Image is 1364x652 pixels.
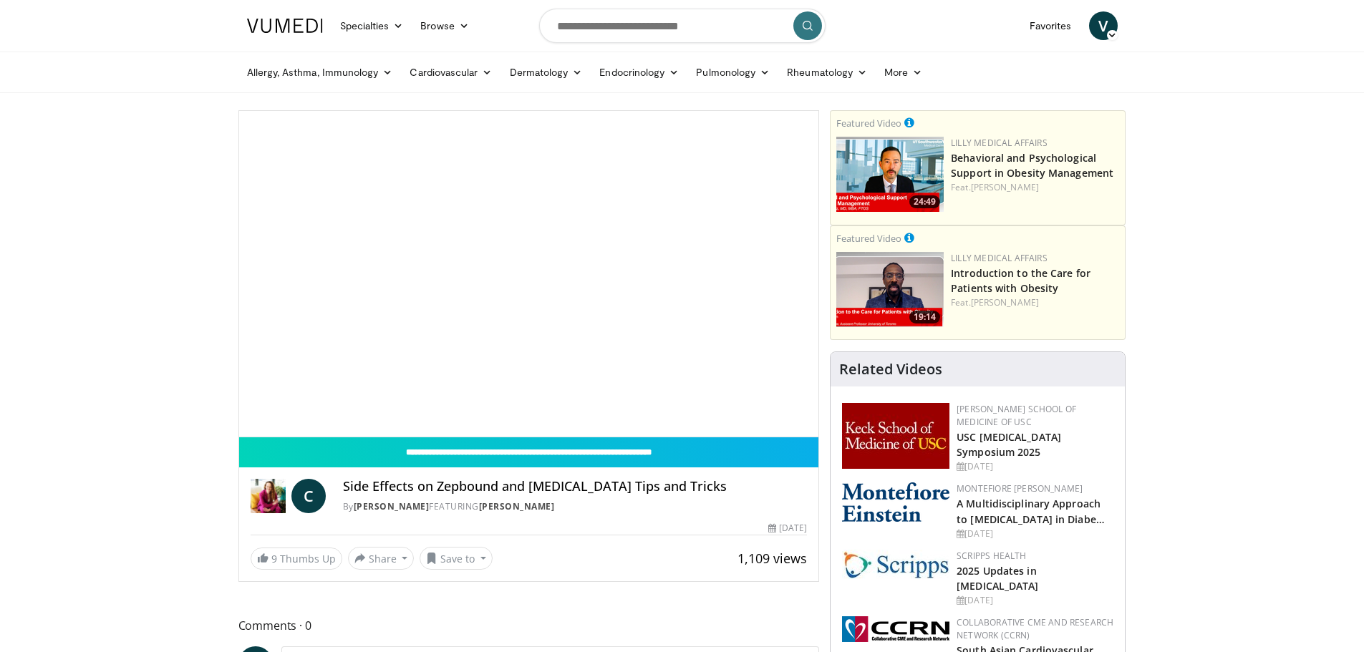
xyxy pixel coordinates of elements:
a: Introduction to the Care for Patients with Obesity [951,266,1090,295]
a: [PERSON_NAME] [354,500,430,512]
a: 2025 Updates in [MEDICAL_DATA] [957,564,1038,593]
small: Featured Video [836,117,901,130]
a: Browse [412,11,478,40]
input: Search topics, interventions [539,9,826,43]
img: ba3304f6-7838-4e41-9c0f-2e31ebde6754.png.150x105_q85_crop-smart_upscale.png [836,137,944,212]
a: [PERSON_NAME] [971,296,1039,308]
a: C [291,479,326,513]
span: Comments 0 [238,616,820,635]
button: Save to [420,547,493,570]
a: Pulmonology [687,58,778,87]
img: a04ee3ba-8487-4636-b0fb-5e8d268f3737.png.150x105_q85_autocrop_double_scale_upscale_version-0.2.png [842,616,949,642]
video-js: Video Player [239,111,819,437]
a: 24:49 [836,137,944,212]
a: [PERSON_NAME] [971,181,1039,193]
a: More [876,58,931,87]
span: 19:14 [909,311,940,323]
a: Dermatology [501,58,591,87]
div: Feat. [951,181,1119,194]
img: acc2e291-ced4-4dd5-b17b-d06994da28f3.png.150x105_q85_crop-smart_upscale.png [836,252,944,327]
a: Lilly Medical Affairs [951,252,1048,264]
img: 7b941f1f-d101-407a-8bfa-07bd47db01ba.png.150x105_q85_autocrop_double_scale_upscale_version-0.2.jpg [842,403,949,469]
a: Montefiore [PERSON_NAME] [957,482,1083,495]
div: [DATE] [768,522,807,535]
a: 19:14 [836,252,944,327]
div: By FEATURING [343,500,807,513]
a: [PERSON_NAME] [479,500,555,512]
a: [PERSON_NAME] School of Medicine of USC [957,403,1076,428]
h4: Related Videos [839,361,942,378]
a: A Multidisciplinary Approach to [MEDICAL_DATA] in Diabe… [957,497,1105,525]
small: Featured Video [836,232,901,245]
span: 9 [271,552,277,565]
a: USC [MEDICAL_DATA] Symposium 2025 [957,430,1061,459]
a: Scripps Health [957,550,1026,562]
span: 24:49 [909,195,940,208]
img: Dr. Carolynn Francavilla [251,479,286,513]
img: c9f2b0b7-b02a-4276-a72a-b0cbb4230bc1.jpg.150x105_q85_autocrop_double_scale_upscale_version-0.2.jpg [842,550,949,579]
button: Share [348,547,415,570]
span: 1,109 views [737,550,807,567]
a: Cardiovascular [401,58,500,87]
a: Collaborative CME and Research Network (CCRN) [957,616,1113,641]
img: b0142b4c-93a1-4b58-8f91-5265c282693c.png.150x105_q85_autocrop_double_scale_upscale_version-0.2.png [842,482,949,522]
a: Favorites [1021,11,1080,40]
a: Specialties [332,11,412,40]
a: 9 Thumbs Up [251,548,342,570]
a: Behavioral and Psychological Support in Obesity Management [951,151,1113,180]
div: [DATE] [957,594,1113,607]
h4: Side Effects on Zepbound and [MEDICAL_DATA] Tips and Tricks [343,479,807,495]
a: V [1089,11,1118,40]
a: Endocrinology [591,58,687,87]
div: [DATE] [957,527,1113,540]
a: Rheumatology [778,58,876,87]
div: Feat. [951,296,1119,309]
a: Allergy, Asthma, Immunology [238,58,402,87]
a: Lilly Medical Affairs [951,137,1048,149]
div: [DATE] [957,460,1113,473]
img: VuMedi Logo [247,19,323,33]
